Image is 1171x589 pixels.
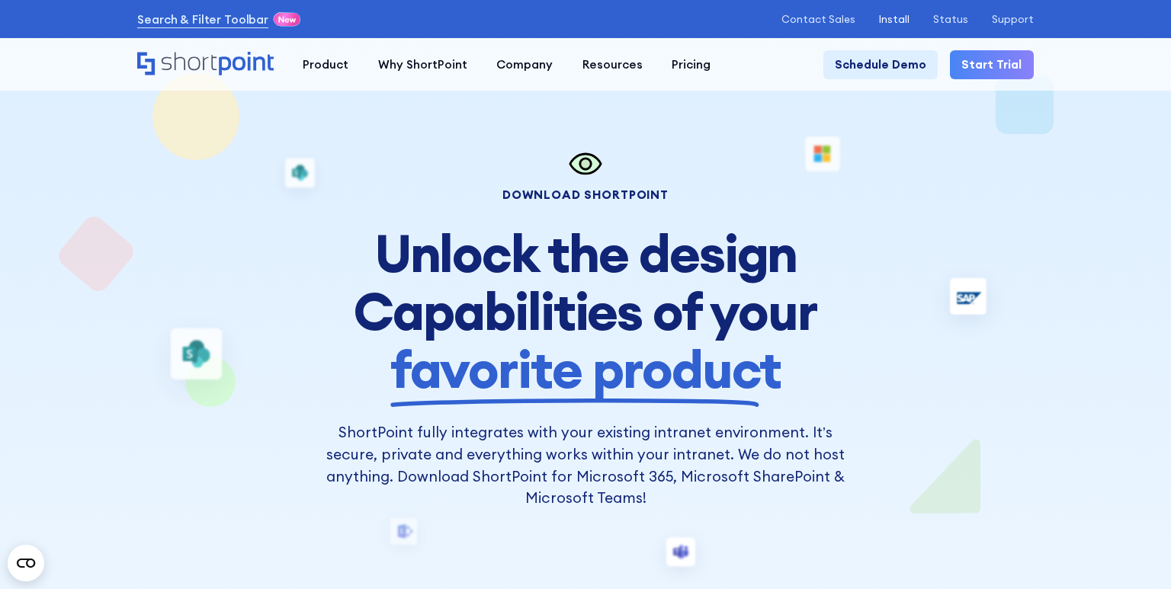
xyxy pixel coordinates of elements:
[823,50,938,79] a: Schedule Demo
[378,56,467,73] div: Why ShortPoint
[879,14,910,26] a: Install
[933,14,968,26] a: Status
[303,56,348,73] div: Product
[8,545,44,581] button: Open CMP widget
[657,50,725,79] a: Pricing
[496,56,553,73] div: Company
[390,340,781,398] span: favorite product
[567,50,656,79] a: Resources
[364,50,482,79] a: Why ShortPoint
[672,56,711,73] div: Pricing
[1095,516,1171,589] iframe: Chat Widget
[482,50,567,79] a: Company
[950,50,1034,79] a: Start Trial
[992,14,1034,26] a: Support
[137,52,274,77] a: Home
[288,50,363,79] a: Product
[311,224,860,398] h1: Unlock the design Capabilities of your
[582,56,643,73] div: Resources
[781,14,855,26] a: Contact Sales
[137,11,268,28] a: Search & Filter Toolbar
[311,189,860,200] div: Download Shortpoint
[311,421,860,509] p: ShortPoint fully integrates with your existing intranet environment. It’s secure, private and eve...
